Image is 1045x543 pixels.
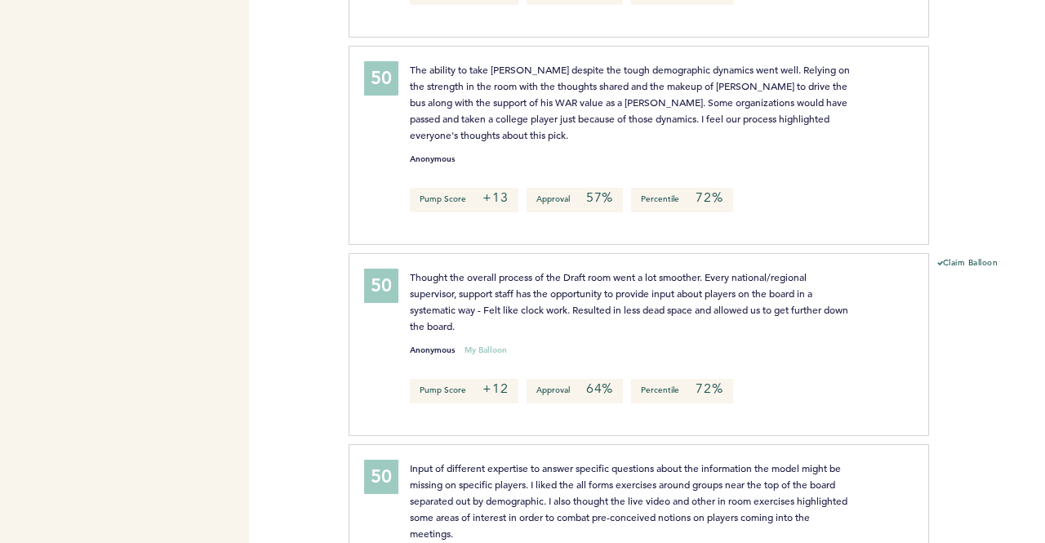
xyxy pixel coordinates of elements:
[410,461,850,540] span: Input of different expertise to answer specific questions about the information the model might b...
[631,379,732,403] p: Percentile
[482,189,508,206] em: +13
[482,381,508,397] em: +12
[586,381,613,397] em: 64%
[465,346,507,354] small: My Balloon
[364,460,398,494] div: 50
[364,269,398,303] div: 50
[586,189,613,206] em: 57%
[410,63,852,141] span: The ability to take [PERSON_NAME] despite the tough demographic dynamics went well. Relying on th...
[410,379,518,403] p: Pump Score
[527,188,623,212] p: Approval
[696,381,723,397] em: 72%
[410,270,851,332] span: Thought the overall process of the Draft room went a lot smoother. Every national/regional superv...
[696,189,723,206] em: 72%
[527,379,623,403] p: Approval
[364,61,398,96] div: 50
[410,346,455,354] small: Anonymous
[937,257,998,270] button: Claim Balloon
[410,155,455,163] small: Anonymous
[631,188,732,212] p: Percentile
[410,188,518,212] p: Pump Score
